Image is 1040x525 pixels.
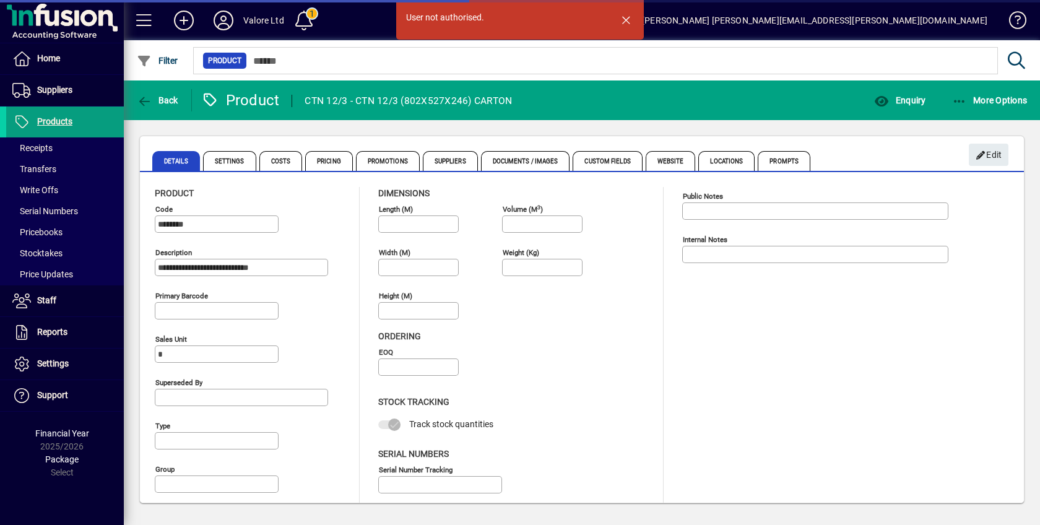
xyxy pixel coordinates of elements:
[37,327,67,337] span: Reports
[164,9,204,32] button: Add
[646,151,696,171] span: Website
[152,151,200,171] span: Details
[137,95,178,105] span: Back
[37,116,72,126] span: Products
[6,158,124,180] a: Transfers
[356,151,420,171] span: Promotions
[35,428,89,438] span: Financial Year
[6,137,124,158] a: Receipts
[481,151,570,171] span: Documents / Images
[379,205,413,214] mat-label: Length (m)
[758,151,810,171] span: Prompts
[378,449,449,459] span: Serial Numbers
[6,380,124,411] a: Support
[259,151,303,171] span: Costs
[208,54,241,67] span: Product
[155,378,202,387] mat-label: Superseded by
[155,292,208,300] mat-label: Primary barcode
[45,454,79,464] span: Package
[155,335,187,344] mat-label: Sales unit
[6,180,124,201] a: Write Offs
[204,9,243,32] button: Profile
[6,285,124,316] a: Staff
[698,151,755,171] span: Locations
[37,53,60,63] span: Home
[12,164,56,174] span: Transfers
[379,248,410,257] mat-label: Width (m)
[949,89,1031,111] button: More Options
[423,151,478,171] span: Suppliers
[378,397,449,407] span: Stock Tracking
[12,206,78,216] span: Serial Numbers
[137,56,178,66] span: Filter
[134,50,181,72] button: Filter
[683,235,727,244] mat-label: Internal Notes
[952,95,1028,105] span: More Options
[871,89,929,111] button: Enquiry
[37,85,72,95] span: Suppliers
[155,422,170,430] mat-label: Type
[537,204,540,210] sup: 3
[379,465,453,474] mat-label: Serial Number tracking
[12,248,63,258] span: Stocktakes
[12,143,53,153] span: Receipts
[6,201,124,222] a: Serial Numbers
[6,222,124,243] a: Pricebooks
[378,188,430,198] span: Dimensions
[976,145,1002,165] span: Edit
[969,144,1008,166] button: Edit
[503,205,543,214] mat-label: Volume (m )
[6,75,124,106] a: Suppliers
[6,264,124,285] a: Price Updates
[12,185,58,195] span: Write Offs
[201,90,280,110] div: Product
[573,151,642,171] span: Custom Fields
[155,248,192,257] mat-label: Description
[683,192,723,201] mat-label: Public Notes
[155,465,175,474] mat-label: Group
[155,205,173,214] mat-label: Code
[124,89,192,111] app-page-header-button: Back
[203,151,256,171] span: Settings
[6,43,124,74] a: Home
[503,248,539,257] mat-label: Weight (Kg)
[874,95,925,105] span: Enquiry
[379,348,393,357] mat-label: EOQ
[12,227,63,237] span: Pricebooks
[37,390,68,400] span: Support
[155,188,194,198] span: Product
[1000,2,1025,43] a: Knowledge Base
[305,151,353,171] span: Pricing
[409,419,493,429] span: Track stock quantities
[6,317,124,348] a: Reports
[642,11,987,30] div: [PERSON_NAME] [PERSON_NAME][EMAIL_ADDRESS][PERSON_NAME][DOMAIN_NAME]
[37,358,69,368] span: Settings
[378,331,421,341] span: Ordering
[12,269,73,279] span: Price Updates
[134,89,181,111] button: Back
[6,349,124,380] a: Settings
[305,91,512,111] div: CTN 12/3 - CTN 12/3 (802X527X246) CARTON
[379,292,412,300] mat-label: Height (m)
[6,243,124,264] a: Stocktakes
[243,11,284,30] div: Valore Ltd
[37,295,56,305] span: Staff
